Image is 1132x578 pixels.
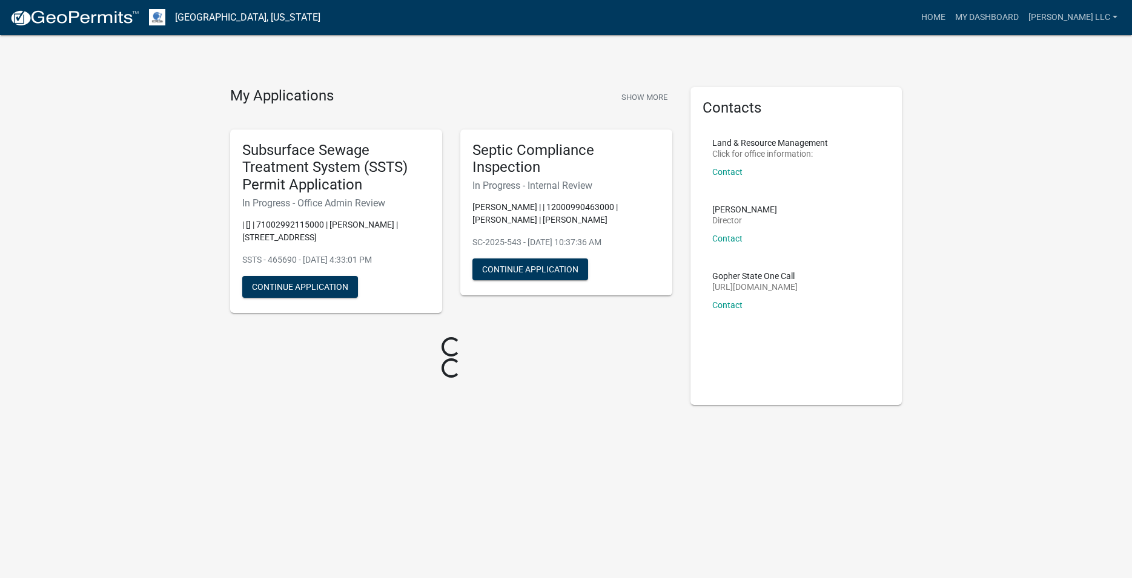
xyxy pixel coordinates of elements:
p: | [] | 71002992115000 | [PERSON_NAME] | [STREET_ADDRESS] [242,218,430,244]
a: Home [916,6,950,29]
p: Click for office information: [712,149,828,158]
h4: My Applications [230,87,334,105]
h6: In Progress - Internal Review [472,180,660,191]
h5: Septic Compliance Inspection [472,142,660,177]
p: SC-2025-543 - [DATE] 10:37:36 AM [472,236,660,249]
a: [GEOGRAPHIC_DATA], [US_STATE] [175,7,320,28]
a: Contact [712,167,743,177]
button: Continue Application [472,258,588,280]
p: [PERSON_NAME] | | 12000990463000 | [PERSON_NAME] | [PERSON_NAME] [472,201,660,226]
p: [PERSON_NAME] [712,205,777,214]
button: Continue Application [242,276,358,298]
h5: Subsurface Sewage Treatment System (SSTS) Permit Application [242,142,430,194]
p: [URL][DOMAIN_NAME] [712,283,798,291]
a: [PERSON_NAME] LLC [1024,6,1122,29]
p: Gopher State One Call [712,272,798,280]
h6: In Progress - Office Admin Review [242,197,430,209]
h5: Contacts [703,99,890,117]
a: My Dashboard [950,6,1024,29]
p: Director [712,216,777,225]
button: Show More [617,87,672,107]
a: Contact [712,234,743,243]
img: Otter Tail County, Minnesota [149,9,165,25]
p: SSTS - 465690 - [DATE] 4:33:01 PM [242,254,430,266]
a: Contact [712,300,743,310]
p: Land & Resource Management [712,139,828,147]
